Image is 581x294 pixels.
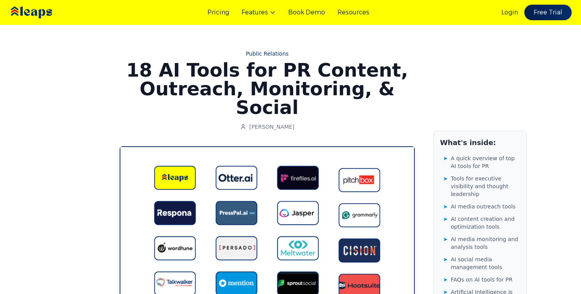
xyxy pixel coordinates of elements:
[443,203,448,210] span: ➤
[443,153,520,171] a: ➤A quick overview of top AI tools for PR
[240,123,294,131] a: [PERSON_NAME]
[443,254,520,273] a: ➤AI social media management tools
[288,8,325,17] a: Book Demo
[443,274,520,285] a: ➤FAQs on AI tools for PR
[501,8,518,17] a: Login
[443,213,520,232] a: ➤AI content creation and optimization tools
[207,8,229,17] a: Pricing
[451,235,520,251] span: AI media monitoring and analysis tools
[451,203,516,210] span: AI media outreach tools
[443,234,520,252] a: ➤AI media monitoring and analysis tools
[451,215,520,231] span: AI content creation and optimization tools
[443,215,448,223] span: ➤
[451,255,520,271] span: AI social media management tools
[443,255,448,263] span: ➤
[9,1,75,24] img: Leaps Logo
[443,154,448,162] span: ➤
[242,8,276,17] button: Features
[337,8,369,17] a: Resources
[443,235,448,243] span: ➤
[451,154,520,170] span: A quick overview of top AI tools for PR
[451,175,520,198] span: Tools for executive visibility and thought leadership
[440,137,520,148] h2: What's inside:
[443,173,520,199] a: ➤Tools for executive visibility and thought leadership
[443,175,448,182] span: ➤
[451,276,513,283] span: FAQs on AI tools for PR
[443,201,520,212] a: ➤AI media outreach tools
[249,123,294,131] span: [PERSON_NAME]
[524,5,572,20] a: Free Trial
[120,50,415,58] a: Public Relations
[120,61,415,117] h1: 18 AI Tools for PR Content, Outreach, Monitoring, & Social
[443,276,448,283] span: ➤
